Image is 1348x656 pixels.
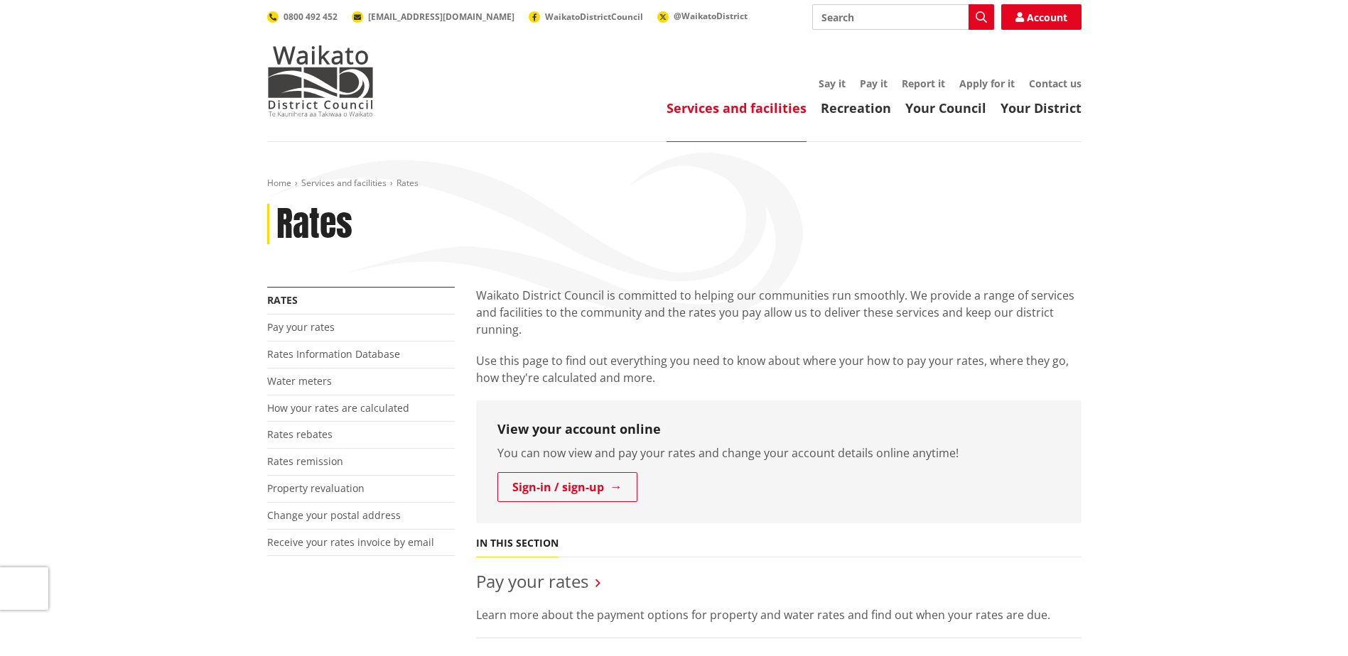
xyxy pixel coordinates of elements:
[267,401,409,415] a: How your rates are calculated
[860,77,888,90] a: Pay it
[267,454,343,468] a: Rates remission
[476,352,1082,386] p: Use this page to find out everything you need to know about where your how to pay your rates, whe...
[812,4,994,30] input: Search input
[905,99,986,116] a: Your Council
[902,77,945,90] a: Report it
[959,77,1015,90] a: Apply for it
[284,11,338,23] span: 0800 492 452
[267,535,434,549] a: Receive your rates invoice by email
[267,508,401,522] a: Change your postal address
[267,427,333,441] a: Rates rebates
[497,422,1060,437] h3: View your account online
[657,10,748,22] a: @WaikatoDistrict
[267,45,374,116] img: Waikato District Council - Te Kaunihera aa Takiwaa o Waikato
[674,10,748,22] span: @WaikatoDistrict
[267,347,400,361] a: Rates Information Database
[267,293,298,307] a: Rates
[497,444,1060,461] p: You can now view and pay your rates and change your account details online anytime!
[267,11,338,23] a: 0800 492 452
[476,537,559,550] h5: In this section
[1001,4,1082,30] a: Account
[352,11,514,23] a: [EMAIL_ADDRESS][DOMAIN_NAME]
[821,99,891,116] a: Recreation
[397,177,419,189] span: Rates
[819,77,846,90] a: Say it
[667,99,807,116] a: Services and facilities
[301,177,387,189] a: Services and facilities
[267,177,1082,190] nav: breadcrumb
[267,481,365,495] a: Property revaluation
[1029,77,1082,90] a: Contact us
[1001,99,1082,116] a: Your District
[476,287,1082,338] p: Waikato District Council is committed to helping our communities run smoothly. We provide a range...
[368,11,514,23] span: [EMAIL_ADDRESS][DOMAIN_NAME]
[276,204,352,245] h1: Rates
[267,374,332,388] a: Water meters
[267,320,335,334] a: Pay your rates
[476,606,1082,623] p: Learn more about the payment options for property and water rates and find out when your rates ar...
[529,11,643,23] a: WaikatoDistrictCouncil
[545,11,643,23] span: WaikatoDistrictCouncil
[267,177,291,189] a: Home
[497,472,637,502] a: Sign-in / sign-up
[476,569,588,593] a: Pay your rates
